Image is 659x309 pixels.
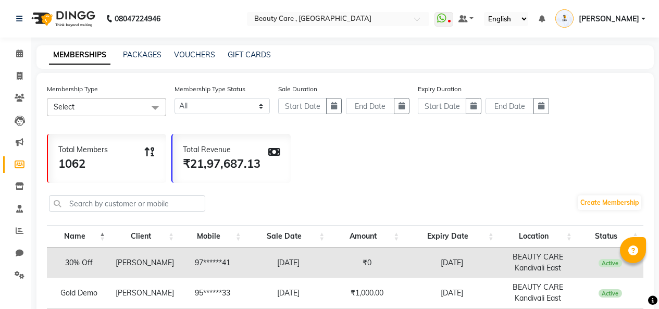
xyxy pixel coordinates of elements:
[330,225,404,248] th: Amount: activate to sort column ascending
[599,289,622,298] span: Active
[47,84,98,94] label: Membership Type
[346,98,394,114] input: End Date
[123,50,161,59] a: PACKAGES
[486,98,534,114] input: End Date
[49,46,110,65] a: MEMBERSHIPS
[330,248,404,278] td: ₹0
[578,195,641,210] a: Create Membership
[246,225,330,248] th: Sale Date: activate to sort column ascending
[175,84,245,94] label: Membership Type Status
[115,4,160,33] b: 08047224946
[54,102,74,112] span: Select
[599,259,622,267] span: Active
[179,225,246,248] th: Mobile: activate to sort column ascending
[110,225,179,248] th: Client: activate to sort column ascending
[404,278,499,308] td: [DATE]
[27,4,98,33] img: logo
[58,144,108,155] div: Total Members
[499,248,577,278] td: BEAUTY CARE Kandivali East
[404,248,499,278] td: [DATE]
[246,248,330,278] td: [DATE]
[47,278,110,308] td: Gold Demo
[404,225,499,248] th: Expiry Date: activate to sort column ascending
[577,225,643,248] th: Status: activate to sort column ascending
[278,84,317,94] label: Sale Duration
[110,248,179,278] td: [PERSON_NAME]
[499,278,577,308] td: BEAUTY CARE Kandivali East
[579,14,639,24] span: [PERSON_NAME]
[47,248,110,278] td: 30% Off
[418,84,462,94] label: Expiry Duration
[278,98,327,114] input: Start Date
[183,155,260,172] div: ₹21,97,687.13
[615,267,649,299] iframe: chat widget
[174,50,215,59] a: VOUCHERS
[183,144,260,155] div: Total Revenue
[418,98,466,114] input: Start Date
[499,225,577,248] th: Location: activate to sort column ascending
[49,195,205,212] input: Search by customer or mobile
[555,9,574,28] img: Pranav Kanase
[47,225,110,248] th: Name: activate to sort column descending
[228,50,271,59] a: GIFT CARDS
[330,278,404,308] td: ₹1,000.00
[58,155,108,172] div: 1062
[246,278,330,308] td: [DATE]
[110,278,179,308] td: [PERSON_NAME]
